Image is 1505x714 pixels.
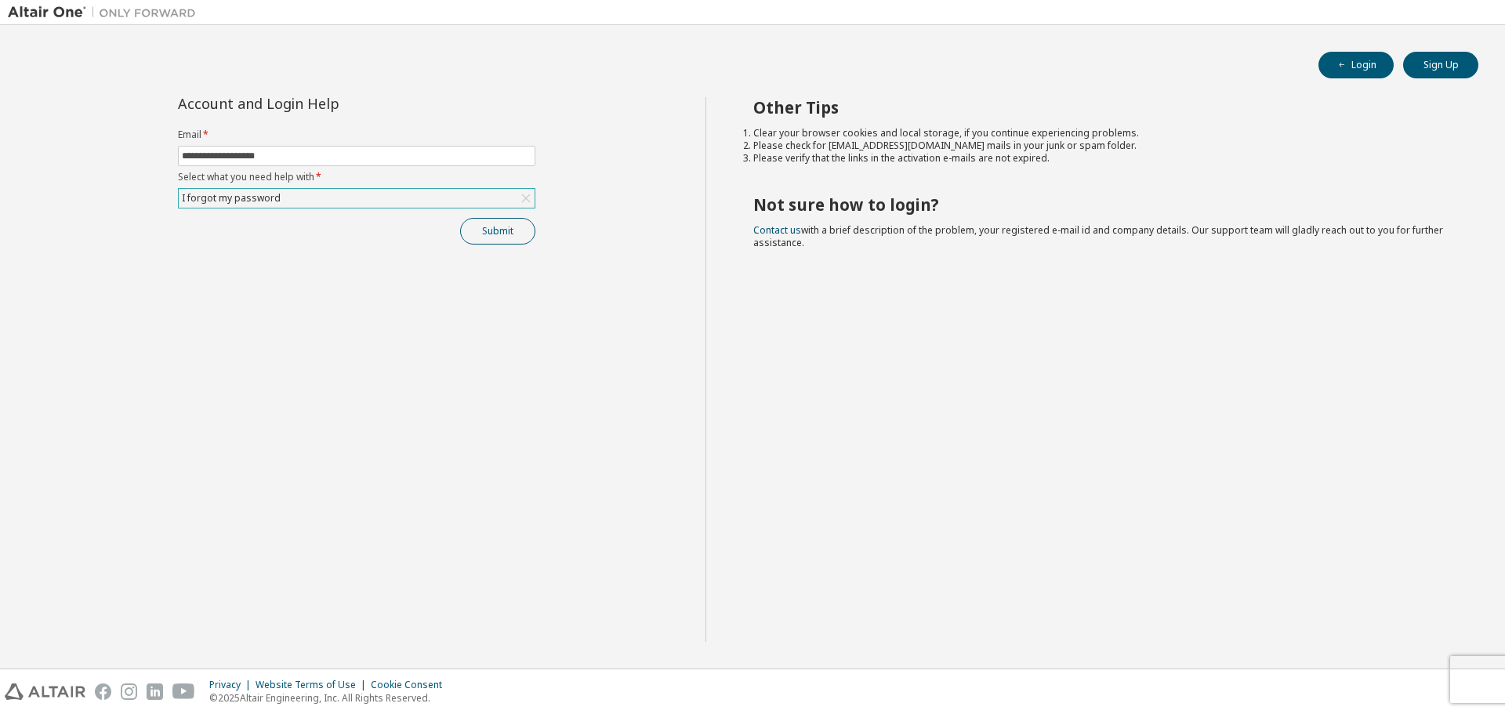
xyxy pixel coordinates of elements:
[178,97,464,110] div: Account and Login Help
[753,194,1451,215] h2: Not sure how to login?
[460,218,535,245] button: Submit
[179,189,535,208] div: I forgot my password
[1403,52,1478,78] button: Sign Up
[209,679,256,691] div: Privacy
[1318,52,1394,78] button: Login
[180,190,283,207] div: I forgot my password
[178,129,535,141] label: Email
[753,223,1443,249] span: with a brief description of the problem, your registered e-mail id and company details. Our suppo...
[172,683,195,700] img: youtube.svg
[256,679,371,691] div: Website Terms of Use
[753,152,1451,165] li: Please verify that the links in the activation e-mails are not expired.
[8,5,204,20] img: Altair One
[371,679,451,691] div: Cookie Consent
[178,171,535,183] label: Select what you need help with
[753,140,1451,152] li: Please check for [EMAIL_ADDRESS][DOMAIN_NAME] mails in your junk or spam folder.
[209,691,451,705] p: © 2025 Altair Engineering, Inc. All Rights Reserved.
[753,223,801,237] a: Contact us
[5,683,85,700] img: altair_logo.svg
[753,127,1451,140] li: Clear your browser cookies and local storage, if you continue experiencing problems.
[753,97,1451,118] h2: Other Tips
[121,683,137,700] img: instagram.svg
[95,683,111,700] img: facebook.svg
[147,683,163,700] img: linkedin.svg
